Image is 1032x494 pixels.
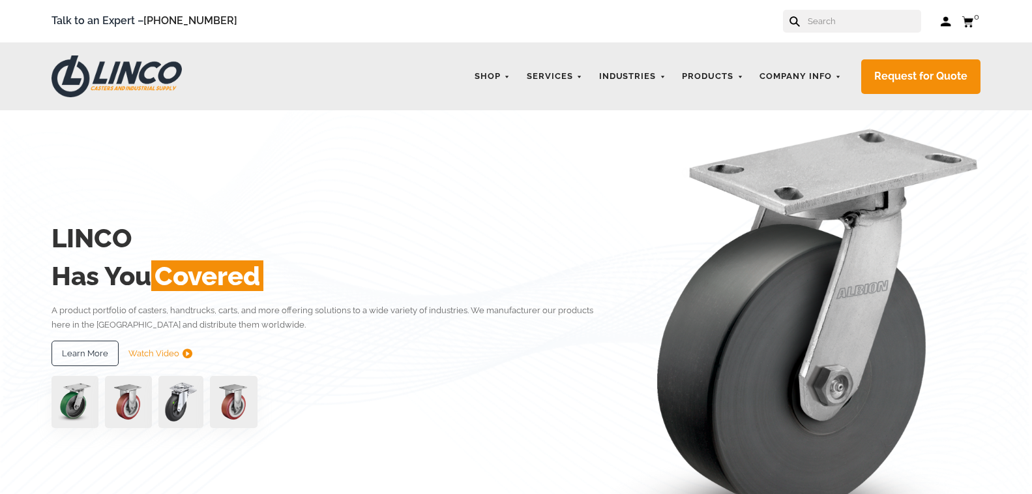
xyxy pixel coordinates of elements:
[974,12,979,22] span: 0
[210,376,258,428] img: capture-59611-removebg-preview-1.png
[52,219,607,257] h2: LINCO
[753,64,848,89] a: Company Info
[806,10,921,33] input: Search
[520,64,589,89] a: Services
[52,12,237,30] span: Talk to an Expert –
[105,376,153,428] img: capture-59611-removebg-preview-1.png
[52,376,98,428] img: pn3orx8a-94725-1-1-.png
[52,341,119,367] a: Learn More
[468,64,517,89] a: Shop
[158,376,203,428] img: lvwpp200rst849959jpg-30522-removebg-preview-1.png
[151,260,263,291] span: Covered
[52,257,607,295] h2: Has You
[593,64,673,89] a: Industries
[941,15,952,28] a: Log in
[52,303,607,332] p: A product portfolio of casters, handtrucks, carts, and more offering solutions to a wide variety ...
[861,59,980,94] a: Request for Quote
[143,14,237,27] a: [PHONE_NUMBER]
[128,341,192,367] a: Watch Video
[183,348,192,358] img: subtract.png
[675,64,750,89] a: Products
[52,55,182,97] img: LINCO CASTERS & INDUSTRIAL SUPPLY
[962,13,980,29] a: 0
